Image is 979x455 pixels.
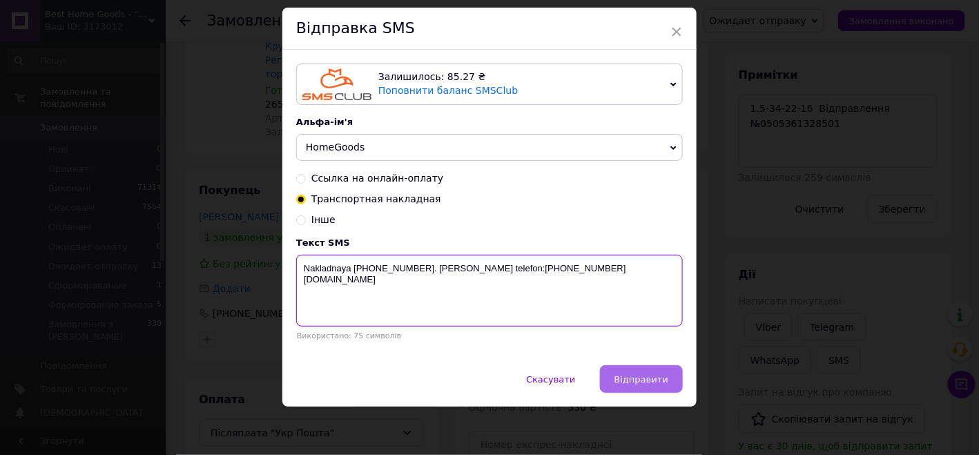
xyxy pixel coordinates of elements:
[306,142,365,153] span: HomeGoods
[311,193,441,204] span: Транспортная накладная
[614,374,668,385] span: Відправити
[296,238,683,248] div: Текст SMS
[670,20,683,43] span: ×
[526,374,575,385] span: Скасувати
[311,214,336,225] span: Інше
[600,365,683,393] button: Відправити
[311,173,443,184] span: Ссылка на онлайн-оплату
[296,255,683,327] textarea: Nakladnaya [PHONE_NUMBER]. [PERSON_NAME] telefon:[PHONE_NUMBER] [DOMAIN_NAME]
[512,365,590,393] button: Скасувати
[378,70,665,84] div: Залишилось: 85.27 ₴
[296,331,683,340] div: Використано: 75 символів
[296,117,353,127] span: Альфа-ім'я
[378,85,518,96] a: Поповнити баланс SMSClub
[282,8,697,50] div: Відправка SMS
